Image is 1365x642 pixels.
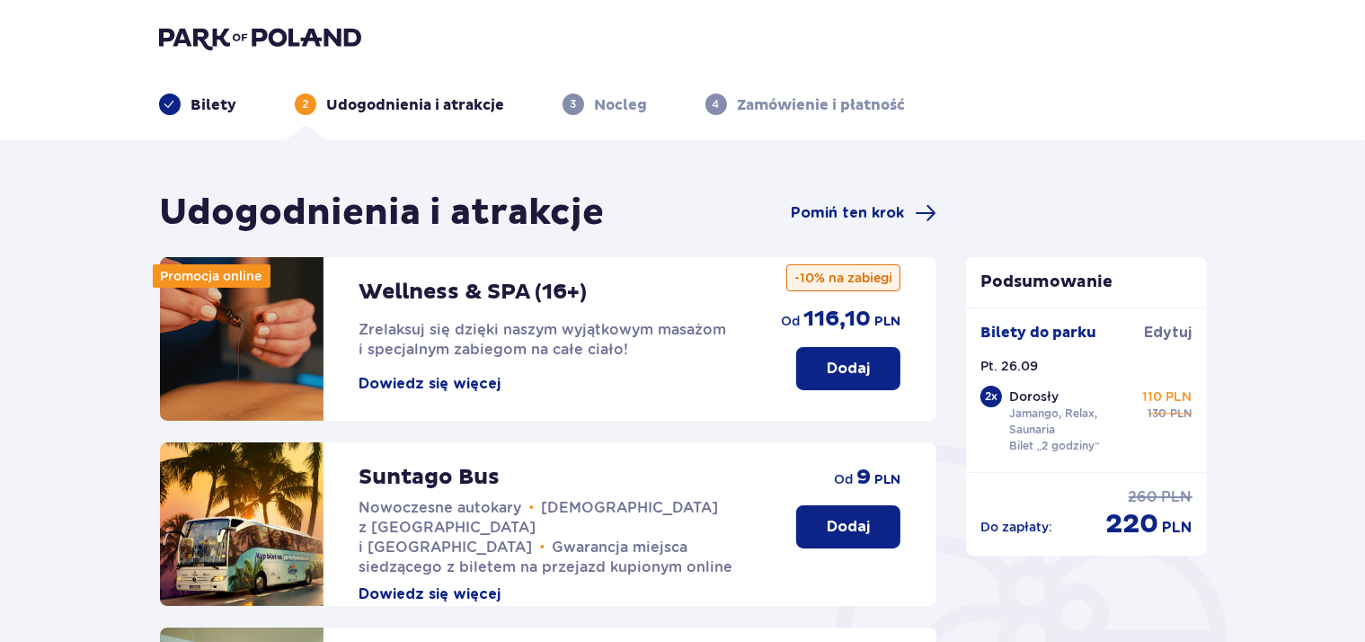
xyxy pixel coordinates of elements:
p: PLN [1171,406,1192,422]
span: Pomiń ten krok [791,203,904,223]
p: Do zapłaty : [980,518,1052,536]
p: PLN [1162,487,1192,507]
span: Zrelaksuj się dzięki naszym wyjątkowym masażom i specjalnym zabiegom na całe ciało! [359,321,727,358]
div: Promocja online [153,264,270,288]
p: od [781,312,800,330]
span: [DEMOGRAPHIC_DATA] z [GEOGRAPHIC_DATA] i [GEOGRAPHIC_DATA] [359,499,719,556]
p: 4 [713,96,720,112]
p: 2 [302,96,308,112]
p: Bilet „2 godziny” [1009,438,1100,454]
p: 110 PLN [1143,388,1192,406]
span: Nowoczesne autokary [359,499,522,516]
p: -10% na zabiegi [786,264,900,291]
p: 260 [1129,487,1158,507]
p: Suntago Bus [359,464,501,491]
p: Udogodnienia i atrakcje [327,95,505,115]
p: PLN [874,471,900,489]
h1: Udogodnienia i atrakcje [160,191,605,236]
span: • [529,499,535,517]
span: • [540,539,545,557]
p: Jamango, Relax, Saunaria [1009,406,1133,438]
p: Pt. 26.09 [980,357,1038,375]
button: Dowiedz się więcej [359,374,501,394]
a: Edytuj [1145,323,1192,343]
p: 130 [1148,406,1167,422]
img: attraction [160,442,324,606]
p: Dorosły [1009,388,1059,406]
a: Pomiń ten krok [791,202,936,224]
button: Dowiedz się więcej [359,584,501,604]
button: Dodaj [796,505,900,548]
div: 2 x [980,386,1002,407]
p: Bilety do parku [980,323,1096,343]
p: Wellness & SPA (16+) [359,279,588,306]
p: Dodaj [827,517,870,537]
p: Zamówienie i płatność [738,95,906,115]
p: PLN [1163,518,1192,538]
p: Dodaj [827,359,870,379]
p: 9 [856,464,871,491]
p: 220 [1106,507,1159,541]
button: Dodaj [796,347,900,390]
p: 3 [570,96,576,112]
img: Park of Poland logo [159,25,361,50]
img: attraction [160,257,324,421]
p: 116,10 [803,306,871,333]
p: PLN [874,313,900,331]
p: od [834,470,853,488]
p: Nocleg [595,95,648,115]
p: Podsumowanie [966,272,1207,293]
p: Bilety [191,95,237,115]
